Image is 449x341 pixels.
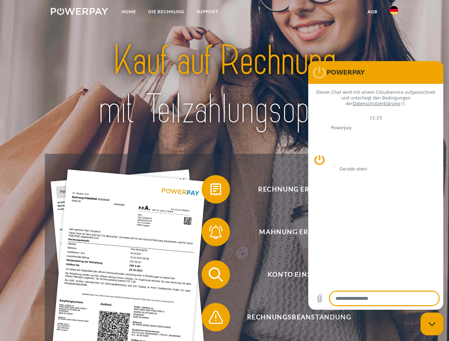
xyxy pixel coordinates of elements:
[212,218,386,246] span: Mahnung erhalten?
[308,61,443,310] iframe: Messaging-Fenster
[116,5,142,18] a: Home
[202,303,386,331] button: Rechnungsbeanstandung
[207,266,225,283] img: qb_search.svg
[51,8,108,15] img: logo-powerpay-white.svg
[207,308,225,326] img: qb_warning.svg
[202,260,386,289] button: Konto einsehen
[207,180,225,198] img: qb_bill.svg
[191,5,224,18] a: SUPPORT
[362,5,384,18] a: agb
[207,223,225,241] img: qb_bell.svg
[212,175,386,204] span: Rechnung erhalten?
[421,313,443,335] iframe: Schaltfläche zum Öffnen des Messaging-Fensters; Konversation läuft
[202,218,386,246] button: Mahnung erhalten?
[142,5,191,18] a: DIE RECHNUNG
[68,34,381,136] img: title-powerpay_de.svg
[212,303,386,331] span: Rechnungsbeanstandung
[212,260,386,289] span: Konto einsehen
[390,6,398,15] img: de
[202,175,386,204] button: Rechnung erhalten?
